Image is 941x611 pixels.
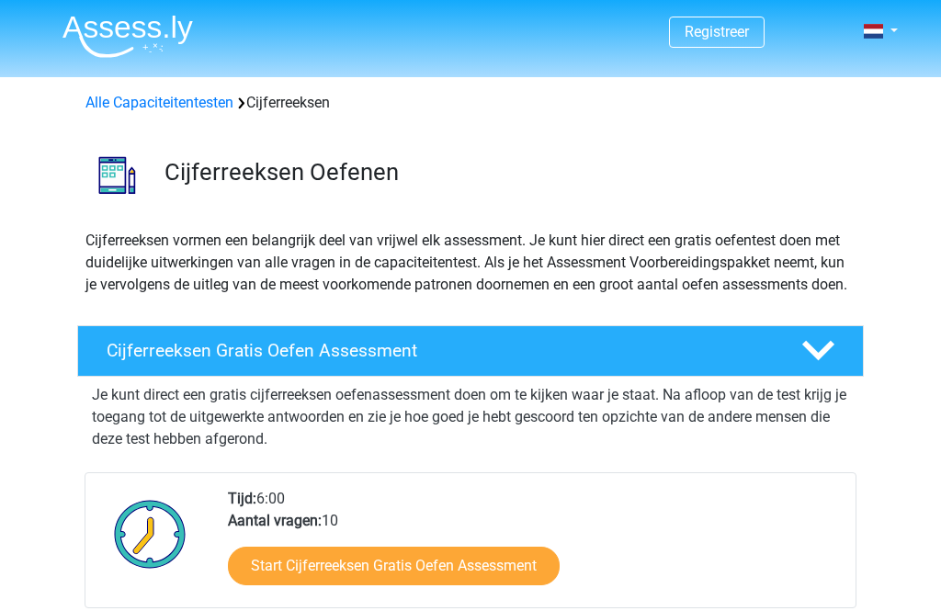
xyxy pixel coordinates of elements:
[685,23,749,40] a: Registreer
[104,488,197,580] img: Klok
[164,158,849,187] h3: Cijferreeksen Oefenen
[70,325,871,377] a: Cijferreeksen Gratis Oefen Assessment
[62,15,193,58] img: Assessly
[78,136,156,214] img: cijferreeksen
[85,94,233,111] a: Alle Capaciteitentesten
[85,230,856,296] p: Cijferreeksen vormen een belangrijk deel van vrijwel elk assessment. Je kunt hier direct een grat...
[228,490,256,507] b: Tijd:
[92,384,849,450] p: Je kunt direct een gratis cijferreeksen oefenassessment doen om te kijken waar je staat. Na afloo...
[228,547,560,585] a: Start Cijferreeksen Gratis Oefen Assessment
[78,92,863,114] div: Cijferreeksen
[214,488,855,607] div: 6:00 10
[107,340,772,361] h4: Cijferreeksen Gratis Oefen Assessment
[228,512,322,529] b: Aantal vragen:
